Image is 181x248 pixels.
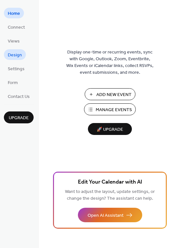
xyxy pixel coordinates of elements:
span: Settings [8,66,25,72]
a: Views [4,35,24,46]
a: Connect [4,22,29,32]
span: Add New Event [96,91,132,98]
button: Manage Events [84,103,136,115]
span: Home [8,10,20,17]
span: Manage Events [96,107,132,113]
span: Edit Your Calendar with AI [78,178,142,187]
a: Home [4,8,24,18]
span: 🚀 Upgrade [92,125,128,134]
span: Want to adjust the layout, update settings, or change the design? The assistant can help. [65,187,155,203]
span: Open AI Assistant [88,212,123,219]
button: Upgrade [4,111,34,123]
span: Connect [8,24,25,31]
a: Design [4,49,26,60]
button: Add New Event [85,88,135,100]
a: Form [4,77,22,88]
span: Upgrade [9,115,29,121]
a: Settings [4,63,28,74]
span: Views [8,38,20,45]
span: Form [8,80,18,86]
span: Contact Us [8,93,30,100]
a: Contact Us [4,91,34,101]
button: Open AI Assistant [78,208,142,222]
span: Display one-time or recurring events, sync with Google, Outlook, Zoom, Eventbrite, Wix Events or ... [66,49,154,76]
button: 🚀 Upgrade [88,123,132,135]
span: Design [8,52,22,59]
